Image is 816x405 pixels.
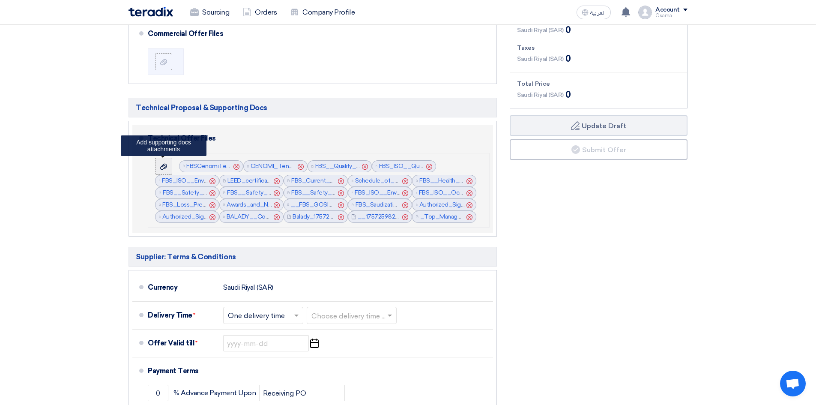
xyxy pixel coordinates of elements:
div: Account [655,6,680,14]
h5: Supplier: Terms & Conditions [129,247,497,267]
a: FBSCenomiTechnical_Proposal_1757259459379.pdf [186,162,329,170]
a: BALADY__Commercial_Activity_Licence_1757259809577.pdf [227,213,398,220]
a: __FBS_GOSI_Certificate_Jun__1757259788428.pdf [291,201,438,208]
a: FBS_ISO__Occupational_Health__Safety_Management_System_1757259643275.pdf [419,189,657,196]
a: FBS__Health__Safety_Management_1757259618023.pdf [419,177,578,184]
a: Orders [236,3,284,22]
span: 0 [565,24,571,36]
a: CENOMI_Tender_Time_Schedule__1757259487242.pdf [251,162,409,170]
div: Total Price [517,79,680,88]
div: Add supporting docs attachments [121,135,206,156]
a: Authorized_Signatory_Identification_Letter_1757259799268.pdf [419,201,596,208]
a: FBS__Safety_Program__1757259632855.pdf [291,189,415,196]
div: Taxes [517,43,680,52]
span: العربية [590,10,606,16]
span: 0 [565,88,571,101]
a: Schedule_of_Relevant_Bidder_Experience_1757259536846.pdf [355,177,532,184]
input: yyyy-mm-dd [223,335,309,351]
button: العربية [577,6,611,19]
span: Saudi Riyal (SAR) [517,90,564,99]
button: Submit Offer [510,139,687,160]
a: FBS_ISO__Environmental_Management_System_1757259506520.pdf [162,177,354,184]
a: FBS__Safety_Program__1757259627780.pdf [227,189,353,196]
img: profile_test.png [638,6,652,19]
input: payment-term-1 [148,385,168,401]
a: Authorized_Signatory_Identification_Letter_1757259804816.pdf [162,213,338,220]
a: LEED_certifications_1757259513713.pdf [227,177,335,184]
div: Currency [148,277,216,298]
a: _Top_Management_1757259840619.pdf [420,213,534,220]
a: FBS_Loss_Prevention_Program_1757259659078.pdf [162,201,307,208]
span: Saudi Riyal (SAR) [517,26,564,35]
a: __1757259823882.pdf [358,213,420,220]
div: Payment Terms [148,361,483,381]
a: FBS__Quality_Management_1757259495614.pdf [315,162,450,170]
span: Saudi Riyal (SAR) [517,54,564,63]
a: FBS_ISO__Quality_Management_System_1757259500576.pdf [379,162,553,170]
h5: Technical Proposal & Supporting Docs [129,98,497,117]
a: FBS_Current_workload_1757259530408.pdf [291,177,412,184]
a: FBS_Saudization_Certificate__1757259794598.pdf [356,201,496,208]
span: % Advance Payment Upon [173,389,256,397]
a: FBS_ISO__Environmental_Management_System_1757259637924.pdf [355,189,548,196]
div: Commercial Offer Files [148,24,483,44]
div: Technical Offer Files [148,128,483,149]
a: Company Profile [284,3,362,22]
a: FBS__Safety_Program__1757259623660.pdf [163,189,288,196]
div: Delivery Time [148,305,216,326]
div: Offer Valid till [148,333,216,354]
img: Teradix logo [129,7,173,17]
button: Update Draft [510,115,687,136]
div: Saudi Riyal (SAR) [223,279,273,296]
a: Sourcing [183,3,236,22]
a: Balady_1757259815109.pdf [293,213,365,220]
span: 0 [565,52,571,65]
div: Osama [655,13,687,18]
a: Awards_and_Nominations_List_1757259667644.pdf [227,201,371,208]
div: Open chat [780,371,806,396]
input: payment-term-2 [259,385,345,401]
